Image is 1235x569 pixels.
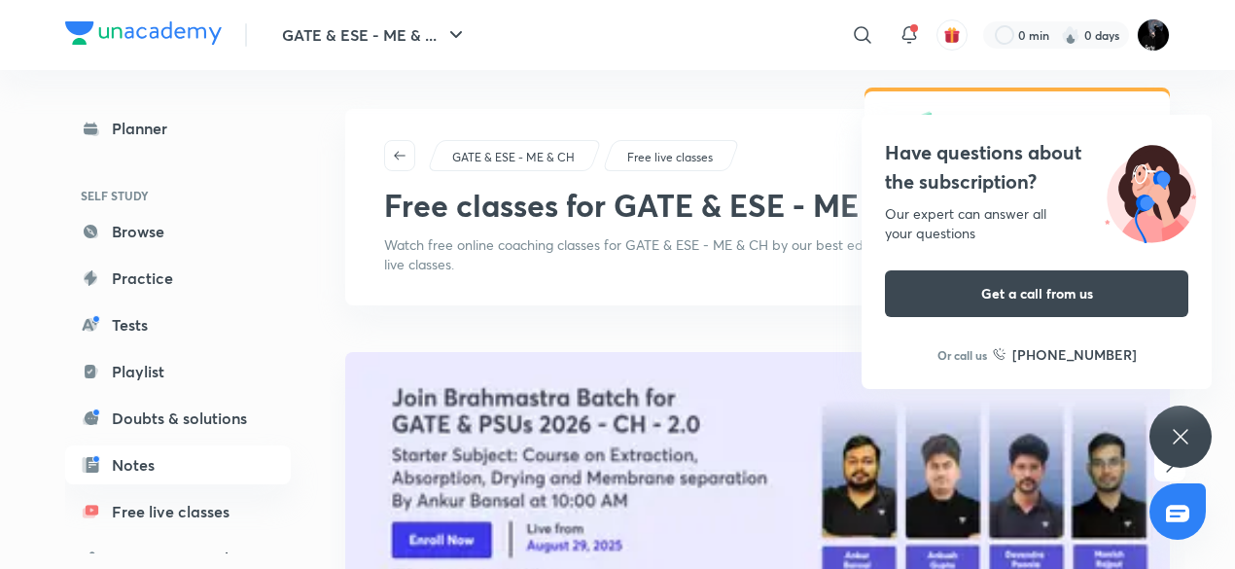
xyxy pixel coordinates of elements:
p: Free live classes [627,149,713,166]
a: Tests [65,305,291,344]
button: avatar [936,19,968,51]
p: GATE & ESE - ME & CH [452,149,575,166]
img: avatar [943,26,961,44]
button: Get a call from us [885,270,1188,317]
button: GATE & ESE - ME & ... [270,16,479,54]
a: Free live classes [624,149,717,166]
img: ttu_illustration_new.svg [1089,138,1212,243]
h6: SELF STUDY [65,179,291,212]
div: Our expert can answer all your questions [885,204,1188,243]
a: Browse [65,212,291,251]
img: icon [888,111,975,198]
h6: [PHONE_NUMBER] [1012,344,1137,365]
a: Practice [65,259,291,298]
a: Free live classes [65,492,291,531]
a: Planner [65,109,291,148]
p: Watch free online coaching classes for GATE & ESE - ME & CH by our best educators. You can watch ... [384,235,1131,274]
a: Company Logo [65,21,222,50]
img: Mini John [1137,18,1170,52]
h1: Free classes for GATE & ESE - ME & CH [384,187,939,224]
a: Playlist [65,352,291,391]
a: GATE & ESE - ME & CH [449,149,579,166]
a: Doubts & solutions [65,399,291,438]
img: Company Logo [65,21,222,45]
a: [PHONE_NUMBER] [993,344,1137,365]
img: streak [1061,25,1080,45]
p: Or call us [937,346,987,364]
h4: Have questions about the subscription? [885,138,1188,196]
a: Notes [65,445,291,484]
